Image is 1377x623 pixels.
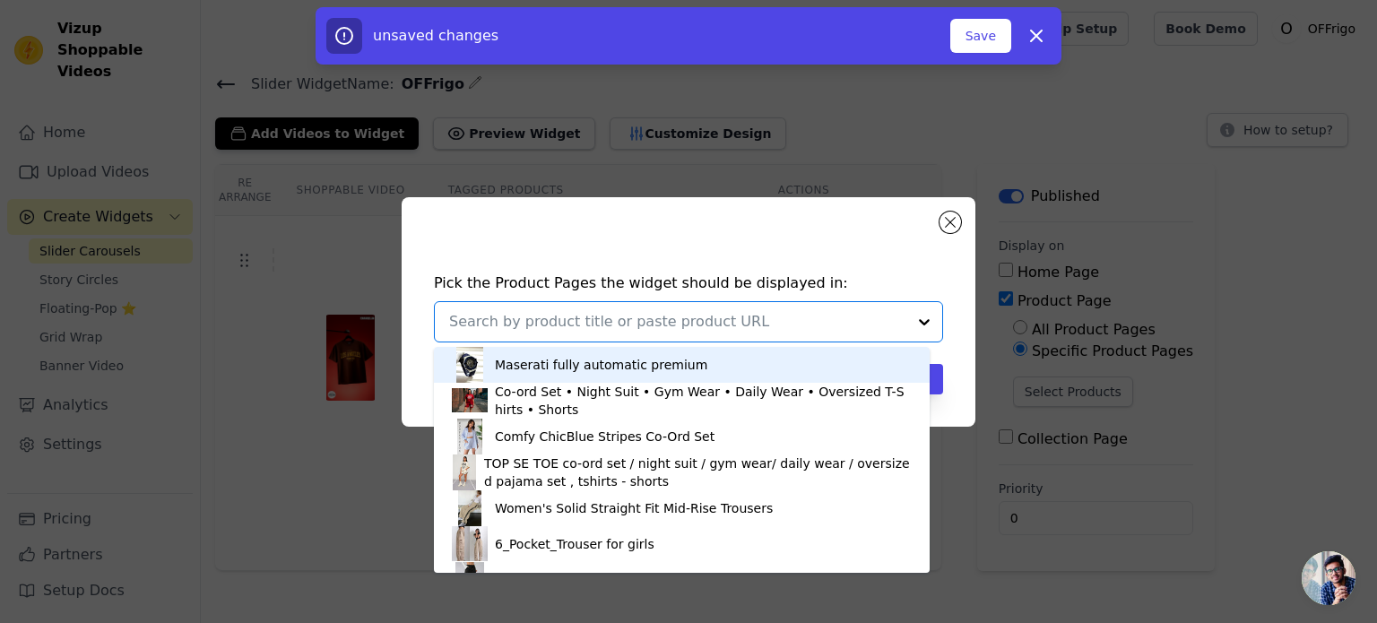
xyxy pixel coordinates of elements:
div: Comfy ChicBlue Stripes Co-Ord Set [495,428,714,446]
img: product thumbnail [452,419,488,454]
h4: Pick the Product Pages the widget should be displayed in: [434,273,943,294]
img: product thumbnail [452,526,488,562]
div: Women's Solid Straight Fit Mid-Rise Trousers [495,499,773,517]
div: Gymwear trackpants for Women's [495,571,708,589]
img: product thumbnail [452,562,488,598]
span: unsaved changes [373,27,498,44]
button: Save [950,19,1011,53]
div: Co-ord Set • Night Suit • Gym Wear • Daily Wear • Oversized T-Shirts • Shorts [495,383,912,419]
div: TOP SE TOE co-ord set / night suit / gym wear/ daily wear / oversized pajama set , tshirts - shorts [484,454,912,490]
img: product thumbnail [452,454,477,490]
a: Open chat [1302,551,1355,605]
div: Maserati fully automatic premium [495,356,707,374]
input: Search by product title or paste product URL [449,311,906,333]
div: 6_Pocket_Trouser for girls [495,535,654,553]
img: product thumbnail [452,347,488,383]
img: product thumbnail [452,490,488,526]
button: Close modal [940,212,961,233]
img: product thumbnail [452,383,488,419]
